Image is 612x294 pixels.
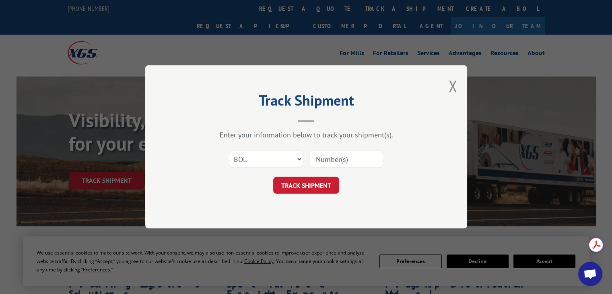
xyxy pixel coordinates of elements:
[273,177,339,194] button: TRACK SHIPMENT
[185,130,427,140] div: Enter your information below to track your shipment(s).
[185,95,427,110] h2: Track Shipment
[448,75,457,97] button: Close modal
[309,151,383,168] input: Number(s)
[578,262,602,286] div: Open chat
